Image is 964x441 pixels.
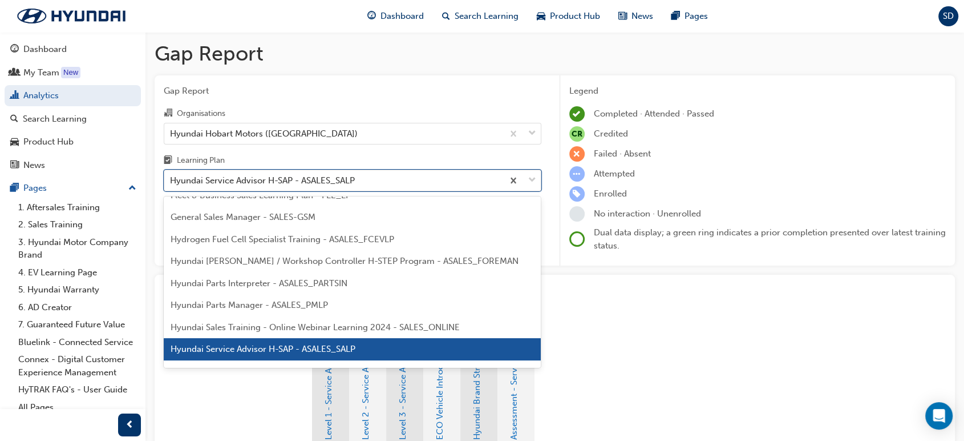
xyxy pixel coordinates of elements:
[14,216,141,234] a: 2. Sales Training
[569,126,585,142] span: null-icon
[594,227,946,251] span: Dual data display; a green ring indicates a prior completion presented over latest training status.
[164,156,172,166] span: learningplan-icon
[925,402,953,430] div: Open Intercom Messenger
[943,10,954,23] span: SD
[14,264,141,282] a: 4. EV Learning Page
[594,109,714,119] span: Completed · Attended · Passed
[14,399,141,416] a: All Pages
[5,39,141,60] a: Dashboard
[609,5,662,28] a: news-iconNews
[10,45,19,55] span: guage-icon
[14,299,141,316] a: 6. AD Creator
[23,135,74,149] div: Product Hub
[569,206,585,222] span: learningRecordVerb_NONE-icon
[455,10,519,23] span: Search Learning
[23,113,87,126] div: Search Learning
[398,306,408,440] a: Level 3 - Service Advisor Program
[361,306,371,440] a: Level 2 - Service Advisor Program
[14,334,141,351] a: Bluelink - Connected Service
[170,127,358,140] div: Hyundai Hobart Motors ([GEOGRAPHIC_DATA])
[5,109,141,130] a: Search Learning
[569,146,585,162] span: learningRecordVerb_FAIL-icon
[171,190,351,201] span: Fleet & Business Sales Learning Plan - FLE_LP
[23,66,59,79] div: My Team
[61,67,80,78] div: Tooltip anchor
[594,149,651,159] span: Failed · Absent
[594,209,701,219] span: No interaction · Unenrolled
[10,91,19,101] span: chart-icon
[128,181,136,196] span: up-icon
[528,5,609,28] a: car-iconProduct Hub
[569,106,585,122] span: learningRecordVerb_COMPLETE-icon
[171,322,460,332] span: Hyundai Sales Training - Online Webinar Learning 2024 - SALES_ONLINE
[10,68,19,78] span: people-icon
[5,178,141,199] button: Pages
[14,281,141,299] a: 5. Hyundai Warranty
[671,9,680,23] span: pages-icon
[10,183,19,194] span: pages-icon
[14,316,141,334] a: 7. Guaranteed Future Value
[528,173,536,188] span: down-icon
[594,169,635,179] span: Attempted
[5,85,141,106] a: Analytics
[170,174,355,187] div: Hyundai Service Advisor H-SAP - ASALES_SALP
[155,41,955,66] h1: Gap Report
[594,129,628,139] span: Credited
[171,256,519,266] span: Hyundai [PERSON_NAME] / Workshop Controller H-STEP Program - ASALES_FOREMAN
[10,161,19,171] span: news-icon
[23,159,45,172] div: News
[662,5,717,28] a: pages-iconPages
[537,9,545,23] span: car-icon
[550,10,600,23] span: Product Hub
[10,114,18,125] span: search-icon
[569,186,585,202] span: learningRecordVerb_ENROLL-icon
[177,155,225,166] div: Learning Plan
[10,137,19,147] span: car-icon
[171,234,394,244] span: Hydrogen Fuel Cell Specialist Training - ASALES_FCEVLP
[5,131,141,153] a: Product Hub
[323,307,334,440] a: Level 1 - Service Advisor Program
[367,9,376,23] span: guage-icon
[442,9,450,23] span: search-icon
[164,85,541,98] span: Gap Report
[171,212,315,222] span: General Sales Manager - SALES-GSM
[14,351,141,381] a: Connex - Digital Customer Experience Management
[164,109,172,119] span: organisation-icon
[14,234,141,264] a: 3. Hyundai Motor Company Brand
[177,108,225,119] div: Organisations
[171,278,347,288] span: Hyundai Parts Interpreter - ASALES_PARTSIN
[569,85,946,98] div: Legend
[23,182,47,195] div: Pages
[171,344,355,354] span: Hyundai Service Advisor H-SAP - ASALES_SALP
[569,166,585,182] span: learningRecordVerb_ATTEMPT-icon
[171,366,336,376] span: Hyundai Service Manager - ASALES_SMLP
[171,300,328,310] span: Hyundai Parts Manager - ASALES_PMLP
[938,6,958,26] button: SD
[6,4,137,28] img: Trak
[528,126,536,141] span: down-icon
[594,189,627,199] span: Enrolled
[23,43,67,56] div: Dashboard
[380,10,424,23] span: Dashboard
[5,155,141,176] a: News
[14,381,141,399] a: HyTRAK FAQ's - User Guide
[125,418,134,432] span: prev-icon
[5,37,141,178] button: DashboardMy TeamAnalyticsSearch LearningProduct HubNews
[358,5,433,28] a: guage-iconDashboard
[618,9,627,23] span: news-icon
[684,10,708,23] span: Pages
[631,10,653,23] span: News
[433,5,528,28] a: search-iconSearch Learning
[5,62,141,83] a: My Team
[14,199,141,217] a: 1. Aftersales Training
